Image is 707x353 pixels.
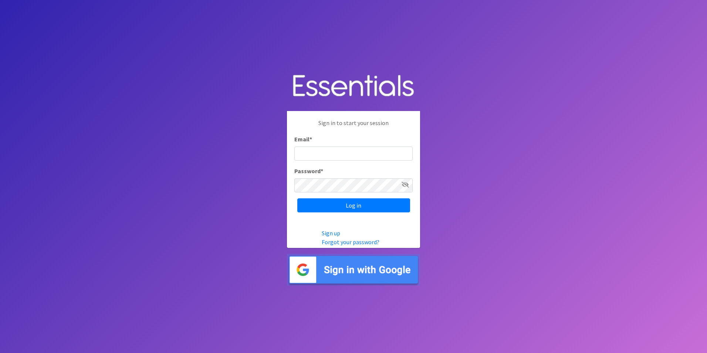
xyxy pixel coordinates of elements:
[287,254,420,286] img: Sign in with Google
[294,135,312,144] label: Email
[322,229,340,237] a: Sign up
[297,198,410,212] input: Log in
[322,238,379,246] a: Forgot your password?
[294,118,413,135] p: Sign in to start your session
[321,167,323,175] abbr: required
[294,167,323,175] label: Password
[309,135,312,143] abbr: required
[287,67,420,105] img: Human Essentials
